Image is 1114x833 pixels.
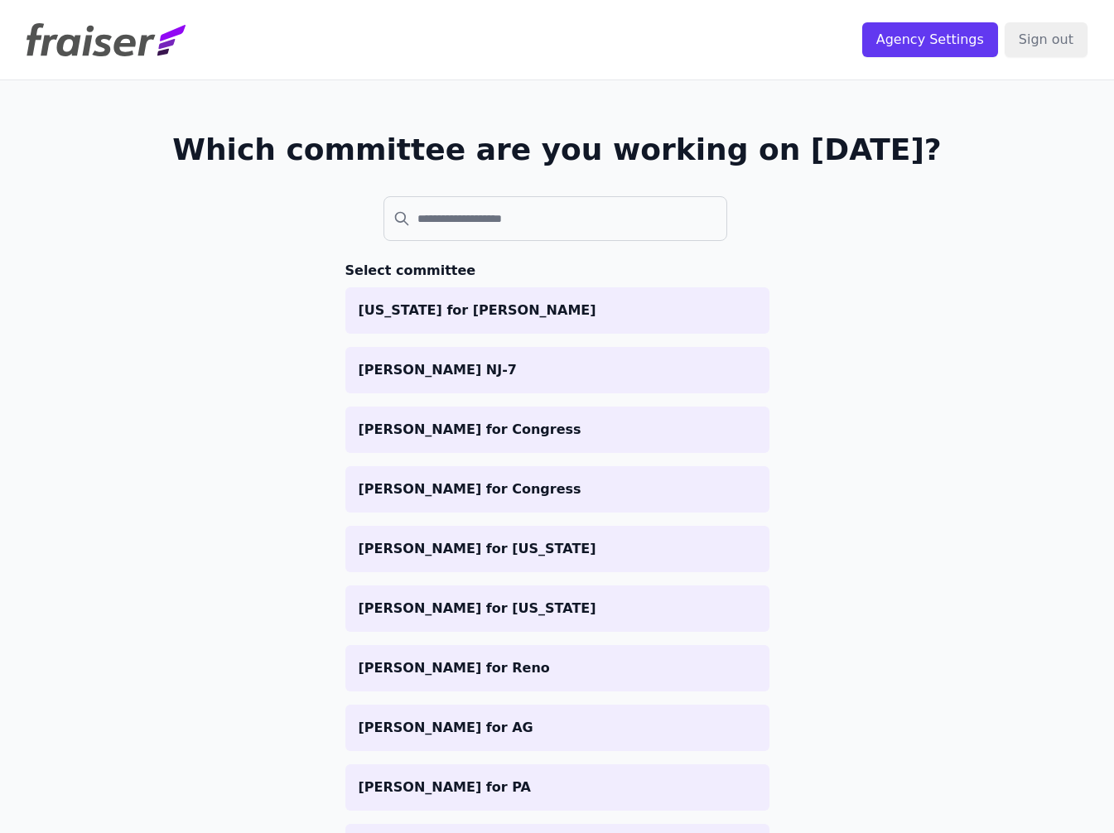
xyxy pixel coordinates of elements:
[359,479,756,499] p: [PERSON_NAME] for Congress
[359,778,756,797] p: [PERSON_NAME] for PA
[345,645,769,691] a: [PERSON_NAME] for Reno
[1005,22,1087,57] input: Sign out
[862,22,998,57] input: Agency Settings
[27,23,186,56] img: Fraiser Logo
[345,407,769,453] a: [PERSON_NAME] for Congress
[359,360,756,380] p: [PERSON_NAME] NJ-7
[345,764,769,811] a: [PERSON_NAME] for PA
[345,287,769,334] a: [US_STATE] for [PERSON_NAME]
[345,466,769,513] a: [PERSON_NAME] for Congress
[359,658,756,678] p: [PERSON_NAME] for Reno
[345,347,769,393] a: [PERSON_NAME] NJ-7
[359,539,756,559] p: [PERSON_NAME] for [US_STATE]
[345,261,769,281] h3: Select committee
[345,705,769,751] a: [PERSON_NAME] for AG
[345,585,769,632] a: [PERSON_NAME] for [US_STATE]
[172,133,942,166] h1: Which committee are you working on [DATE]?
[359,301,756,320] p: [US_STATE] for [PERSON_NAME]
[359,420,756,440] p: [PERSON_NAME] for Congress
[359,599,756,619] p: [PERSON_NAME] for [US_STATE]
[359,718,756,738] p: [PERSON_NAME] for AG
[345,526,769,572] a: [PERSON_NAME] for [US_STATE]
